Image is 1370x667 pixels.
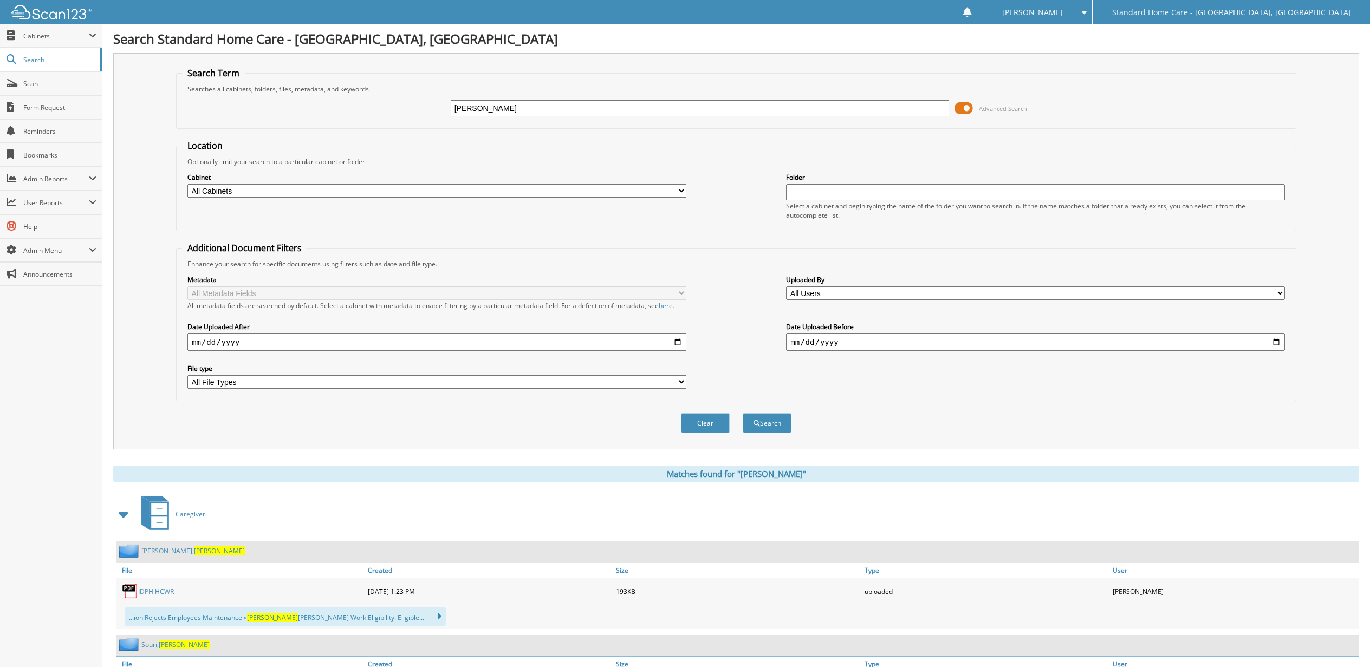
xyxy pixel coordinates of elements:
label: Date Uploaded Before [786,322,1285,331]
input: start [187,333,686,351]
a: IDPH HCWR [138,587,174,596]
span: Search [23,55,95,64]
a: Caregiver [135,493,205,535]
div: Select a cabinet and begin typing the name of the folder you want to search in. If the name match... [786,201,1285,220]
span: Scan [23,79,96,88]
span: [PERSON_NAME] [247,613,298,622]
a: [PERSON_NAME],[PERSON_NAME] [141,546,245,555]
label: Date Uploaded After [187,322,686,331]
h1: Search Standard Home Care - [GEOGRAPHIC_DATA], [GEOGRAPHIC_DATA] [113,30,1359,48]
img: PDF.png [122,583,138,599]
label: Folder [786,173,1285,182]
span: Cabinets [23,31,89,41]
button: Clear [681,413,730,433]
div: All metadata fields are searched by default. Select a cabinet with metadata to enable filtering b... [187,301,686,310]
a: File [116,563,365,578]
legend: Location [182,140,228,152]
a: Size [613,563,862,578]
div: 193KB [613,580,862,602]
a: Souri,[PERSON_NAME] [141,640,210,649]
span: Admin Menu [23,246,89,255]
a: User [1110,563,1359,578]
img: folder2.png [119,638,141,651]
span: Bookmarks [23,151,96,160]
label: Metadata [187,275,686,284]
span: Reminders [23,127,96,136]
div: Enhance your search for specific documents using filters such as date and file type. [182,259,1290,269]
div: Optionally limit your search to a particular cabinet or folder [182,157,1290,166]
legend: Additional Document Filters [182,242,307,254]
span: Admin Reports [23,174,89,184]
label: File type [187,364,686,373]
span: Help [23,222,96,231]
input: end [786,333,1285,351]
span: [PERSON_NAME] [1002,9,1063,16]
span: Caregiver [176,509,205,519]
span: Standard Home Care - [GEOGRAPHIC_DATA], [GEOGRAPHIC_DATA] [1112,9,1351,16]
span: [PERSON_NAME] [159,640,210,649]
button: Search [743,413,791,433]
div: uploaded [862,580,1111,602]
label: Uploaded By [786,275,1285,284]
div: Searches all cabinets, folders, files, metadata, and keywords [182,84,1290,94]
label: Cabinet [187,173,686,182]
a: Type [862,563,1111,578]
div: [DATE] 1:23 PM [365,580,614,602]
span: Advanced Search [979,104,1027,113]
img: folder2.png [119,544,141,558]
span: User Reports [23,198,89,207]
a: here [659,301,673,310]
span: Form Request [23,103,96,112]
a: Created [365,563,614,578]
div: Matches found for "[PERSON_NAME]" [113,466,1359,482]
img: scan123-logo-white.svg [11,5,92,19]
span: Announcements [23,270,96,279]
div: ...ion Rejects Employees Maintenance » [PERSON_NAME] Work Eligibility: Eligible... [125,607,446,626]
div: [PERSON_NAME] [1110,580,1359,602]
legend: Search Term [182,67,245,79]
span: [PERSON_NAME] [194,546,245,555]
